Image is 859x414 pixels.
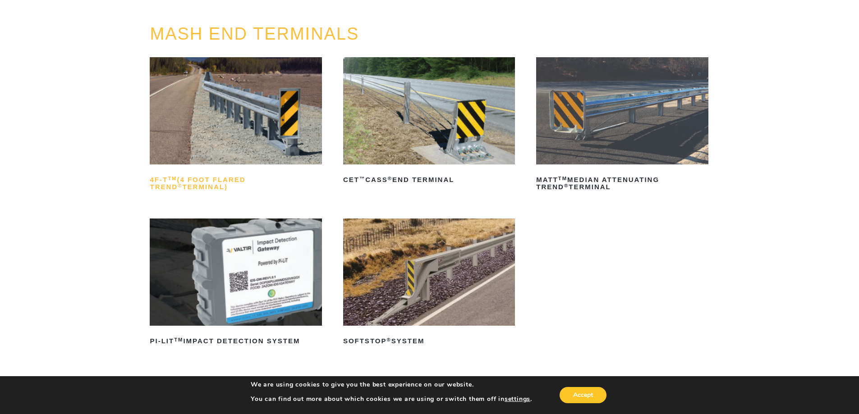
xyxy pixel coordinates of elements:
[168,176,177,181] sup: TM
[386,337,391,342] sup: ®
[388,176,392,181] sup: ®
[343,218,515,326] img: SoftStop System End Terminal
[558,176,567,181] sup: TM
[343,334,515,348] h2: SoftStop System
[251,381,532,389] p: We are using cookies to give you the best experience on our website.
[150,173,322,194] h2: 4F-T (4 Foot Flared TREND Terminal)
[150,218,322,348] a: PI-LITTMImpact Detection System
[150,57,322,194] a: 4F-TTM(4 Foot Flared TREND®Terminal)
[560,387,606,403] button: Accept
[251,395,532,403] p: You can find out more about which cookies we are using or switch them off in .
[564,183,569,188] sup: ®
[343,218,515,348] a: SoftStop®System
[343,173,515,187] h2: CET CASS End Terminal
[174,337,183,342] sup: TM
[536,57,708,194] a: MATTTMMedian Attenuating TREND®Terminal
[505,395,530,403] button: settings
[536,173,708,194] h2: MATT Median Attenuating TREND Terminal
[359,176,365,181] sup: ™
[343,57,515,187] a: CET™CASS®End Terminal
[150,334,322,348] h2: PI-LIT Impact Detection System
[178,183,182,188] sup: ®
[150,24,359,43] a: MASH END TERMINALS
